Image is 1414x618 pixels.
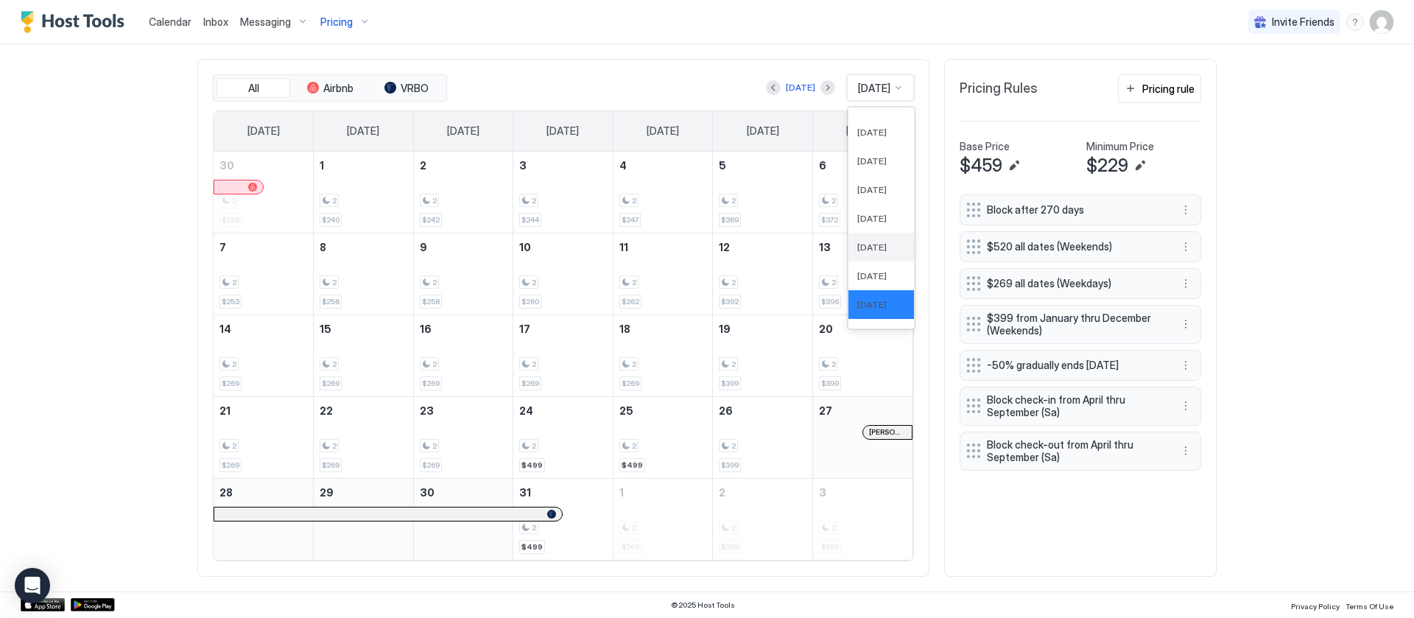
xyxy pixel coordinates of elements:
span: [DATE] [857,242,887,253]
span: 10 [519,241,531,253]
span: $260 [521,297,539,306]
div: menu [1177,315,1195,333]
span: 19 [719,323,731,335]
span: [DATE] [247,124,280,138]
span: $392 [721,297,739,306]
td: December 22, 2025 [314,396,414,478]
button: [DATE] [784,79,817,96]
td: December 28, 2025 [214,478,314,560]
td: December 14, 2025 [214,315,314,396]
span: 2 [731,278,736,287]
td: December 21, 2025 [214,396,314,478]
span: 9 [420,241,427,253]
span: $247 [622,215,639,225]
span: 16 [420,323,432,335]
span: Block check-out from April thru September (Sa) [987,438,1162,464]
span: 26 [719,404,733,417]
a: December 18, 2025 [613,315,713,343]
div: Google Play Store [71,598,115,611]
span: Airbnb [323,82,353,95]
div: $520 all dates (Weekends) menu [960,231,1201,262]
a: December 22, 2025 [314,397,413,424]
a: December 13, 2025 [813,233,912,261]
span: 1 [320,159,324,172]
span: $262 [622,297,639,306]
td: December 9, 2025 [413,233,513,315]
div: User profile [1370,10,1393,34]
span: VRBO [401,82,429,95]
span: Inbox [203,15,228,28]
span: $269 [322,460,340,470]
a: January 1, 2026 [613,479,713,506]
td: December 3, 2025 [513,152,613,233]
span: $256 [322,297,340,306]
span: $269 [322,379,340,388]
span: 2 [232,278,236,287]
span: $399 from January thru December (Weekends) [987,312,1162,337]
span: $253 [222,297,239,306]
span: 23 [420,404,434,417]
div: Host Tools Logo [21,11,131,33]
span: $269 [222,460,239,470]
span: 2 [420,159,426,172]
a: December 6, 2025 [813,152,912,179]
div: menu [1177,357,1195,374]
a: December 17, 2025 [513,315,613,343]
span: $399 [821,379,839,388]
span: 30 [219,159,234,172]
span: 2 [532,441,536,451]
div: menu [1177,238,1195,256]
a: December 11, 2025 [613,233,713,261]
a: January 3, 2026 [813,479,912,506]
a: December 27, 2025 [813,397,912,424]
td: December 7, 2025 [214,233,314,315]
span: 2 [731,196,736,206]
td: December 26, 2025 [713,396,813,478]
span: $269 [622,379,639,388]
td: December 4, 2025 [613,152,713,233]
a: December 30, 2025 [414,479,513,506]
span: 30 [420,486,435,499]
span: 2 [731,359,736,369]
span: $459 [960,155,1002,177]
td: December 11, 2025 [613,233,713,315]
span: 3 [519,159,527,172]
div: Open Intercom Messenger [15,568,50,603]
span: [DATE] [857,270,887,281]
span: 2 [831,196,836,206]
div: menu [1177,442,1195,460]
span: 2 [432,359,437,369]
span: $269 all dates (Weekdays) [987,277,1162,290]
button: Next month [820,80,835,95]
a: December 29, 2025 [314,479,413,506]
div: [DATE] [786,81,815,94]
button: More options [1177,357,1195,374]
a: December 21, 2025 [214,397,313,424]
span: 2 [719,486,725,499]
a: December 15, 2025 [314,315,413,343]
span: Pricing Rules [960,80,1038,97]
a: App Store [21,598,65,611]
span: [PERSON_NAME] [869,427,906,437]
td: December 12, 2025 [713,233,813,315]
span: 2 [831,278,836,287]
button: Pricing rule [1118,74,1201,103]
span: 7 [219,241,226,253]
a: December 14, 2025 [214,315,313,343]
span: 2 [332,196,337,206]
span: 1 [619,486,624,499]
button: Edit [1005,157,1023,175]
span: 4 [619,159,627,172]
span: 28 [219,486,233,499]
span: Block after 270 days [987,203,1162,217]
span: 24 [519,404,533,417]
span: © 2025 Host Tools [671,600,735,610]
td: December 16, 2025 [413,315,513,396]
a: Saturday [831,111,893,151]
span: 15 [320,323,331,335]
button: Previous month [766,80,781,95]
a: December 4, 2025 [613,152,713,179]
span: $229 [1086,155,1128,177]
a: December 19, 2025 [713,315,812,343]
